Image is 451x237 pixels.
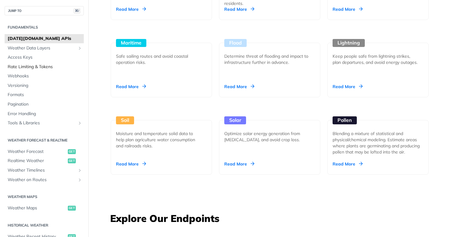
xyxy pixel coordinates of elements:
h2: Weather Forecast & realtime [5,138,84,143]
span: Weather Data Layers [8,45,76,51]
span: get [68,149,76,154]
a: Maritime Safe sailing routes and avoid coastal operation risks. Read More [108,20,214,97]
a: Weather on RoutesShow subpages for Weather on Routes [5,175,84,185]
span: ⌘/ [74,8,80,14]
button: Show subpages for Weather Timelines [77,168,82,173]
a: [DATE][DOMAIN_NAME] APIs [5,34,84,43]
span: get [68,206,76,211]
button: Show subpages for Weather on Routes [77,177,82,182]
span: Access Keys [8,54,82,60]
a: Solar Optimize solar energy generation from [MEDICAL_DATA], and avoid crop loss. Read More [217,97,323,175]
a: Weather Mapsget [5,204,84,213]
div: Maritime [116,39,146,47]
a: Flood Determine threat of flooding and impact to infrastructure further in advance. Read More [217,20,323,97]
a: Weather Data LayersShow subpages for Weather Data Layers [5,44,84,53]
span: Weather Forecast [8,149,66,155]
a: Soil Moisture and temperature solid data to help plan agriculture water consumption and railroads... [108,97,214,175]
span: Tools & Libraries [8,120,76,126]
span: [DATE][DOMAIN_NAME] APIs [8,36,82,42]
span: Weather Maps [8,205,66,211]
a: Webhooks [5,72,84,81]
a: Access Keys [5,53,84,62]
div: Read More [116,84,146,90]
a: Pollen Blending a mixture of statistical and physical/chemical modeling. Estimate areas where pla... [325,97,431,175]
div: Optimize solar energy generation from [MEDICAL_DATA], and avoid crop loss. [224,130,310,143]
div: Read More [224,6,254,12]
h2: Historical Weather [5,223,84,228]
div: Read More [224,161,254,167]
div: Safe sailing routes and avoid coastal operation risks. [116,53,202,65]
div: Lightning [333,39,365,47]
h3: Explore Our Endpoints [110,212,429,225]
a: Rate Limiting & Tokens [5,62,84,72]
a: Weather Forecastget [5,147,84,156]
div: Solar [224,116,246,124]
button: Show subpages for Tools & Libraries [77,121,82,126]
div: Soil [116,116,134,124]
div: Keep people safe from lightning strikes, plan departures, and avoid energy outages. [333,53,418,65]
span: Weather on Routes [8,177,76,183]
div: Read More [116,6,146,12]
span: get [68,158,76,163]
a: Error Handling [5,109,84,118]
span: Formats [8,92,82,98]
div: Read More [333,6,363,12]
span: Realtime Weather [8,158,66,164]
span: Pagination [8,101,82,107]
div: Read More [333,84,363,90]
div: Read More [116,161,146,167]
span: Webhooks [8,73,82,79]
button: JUMP TO⌘/ [5,6,84,15]
div: Flood [224,39,247,47]
div: Determine threat of flooding and impact to infrastructure further in advance. [224,53,310,65]
div: Moisture and temperature solid data to help plan agriculture water consumption and railroads risks. [116,130,202,149]
a: Lightning Keep people safe from lightning strikes, plan departures, and avoid energy outages. Rea... [325,20,431,97]
div: Read More [333,161,363,167]
a: Weather TimelinesShow subpages for Weather Timelines [5,166,84,175]
button: Show subpages for Weather Data Layers [77,46,82,51]
a: Tools & LibrariesShow subpages for Tools & Libraries [5,118,84,128]
div: Read More [224,84,254,90]
h2: Weather Maps [5,194,84,200]
a: Realtime Weatherget [5,156,84,165]
span: Rate Limiting & Tokens [8,64,82,70]
div: Blending a mixture of statistical and physical/chemical modeling. Estimate areas where plants are... [333,130,423,155]
div: Pollen [333,116,357,124]
span: Versioning [8,83,82,89]
h2: Fundamentals [5,25,84,30]
a: Versioning [5,81,84,90]
a: Formats [5,90,84,99]
a: Pagination [5,100,84,109]
span: Error Handling [8,111,82,117]
span: Weather Timelines [8,167,76,173]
